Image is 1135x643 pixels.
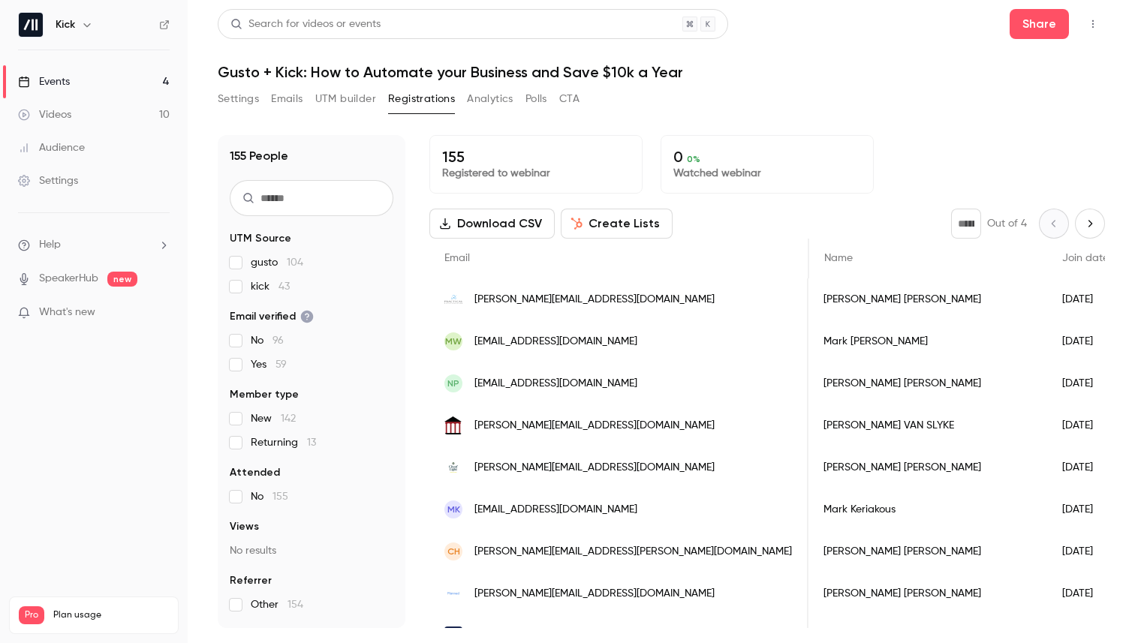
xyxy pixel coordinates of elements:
span: What's new [39,305,95,320]
p: Out of 4 [987,216,1027,231]
div: Audience [18,140,85,155]
span: 59 [275,359,287,370]
div: Search for videos or events [230,17,381,32]
button: Share [1010,9,1069,39]
span: Yes [251,357,287,372]
span: new [107,272,137,287]
span: CH [447,545,460,558]
span: 155 [272,491,288,502]
span: MW [445,335,462,348]
section: facet-groups [230,231,393,612]
div: [DATE] [1047,320,1124,362]
span: Email [444,253,470,263]
div: [PERSON_NAME] [PERSON_NAME] [808,572,1047,614]
span: [EMAIL_ADDRESS][DOMAIN_NAME] [474,502,637,518]
span: Name [824,253,853,263]
span: 0 % [687,154,700,164]
div: [DATE] [1047,488,1124,530]
button: Download CSV [429,209,555,239]
a: SpeakerHub [39,271,98,287]
img: Kick [19,13,43,37]
p: No results [230,543,393,558]
span: No [251,333,284,348]
span: 13 [307,437,316,448]
span: Member type [230,387,299,402]
span: np [447,377,459,390]
span: [PERSON_NAME][EMAIL_ADDRESS][DOMAIN_NAME] [474,460,715,476]
span: UTM Source [230,231,291,246]
button: CTA [559,87,580,111]
div: [PERSON_NAME] VAN SLYKE [808,404,1047,446]
span: MK [447,503,460,516]
div: [DATE] [1047,278,1124,320]
div: Events [18,74,70,89]
p: Registered to webinar [442,166,630,181]
span: [EMAIL_ADDRESS][DOMAIN_NAME] [474,334,637,350]
span: Plan usage [53,609,169,621]
span: gusto [251,255,303,270]
img: getitplanned.com [444,584,462,602]
span: No [251,489,288,504]
img: iplanlaw.com [444,416,462,434]
span: [EMAIL_ADDRESS][DOMAIN_NAME] [474,376,637,392]
p: Watched webinar [673,166,861,181]
span: 43 [278,281,290,292]
div: Mark Keriakous [808,488,1047,530]
span: [PERSON_NAME][EMAIL_ADDRESS][DOMAIN_NAME] [474,292,715,308]
span: 154 [288,599,303,610]
button: Registrations [388,87,455,111]
span: Other [251,597,303,612]
div: [PERSON_NAME] [PERSON_NAME] [808,362,1047,404]
span: Referrer [230,573,272,588]
span: 142 [281,413,296,424]
div: [PERSON_NAME] [PERSON_NAME] [808,278,1047,320]
img: cityoflightconsulting.com [444,458,462,476]
span: 104 [287,257,303,268]
h1: 155 People [230,147,288,165]
span: [PERSON_NAME][EMAIL_ADDRESS][DOMAIN_NAME] [474,418,715,434]
span: kick [251,279,290,294]
img: practicalacceleration.com [444,295,462,303]
span: 96 [272,335,284,346]
button: UTM builder [315,87,376,111]
div: Settings [18,173,78,188]
span: Pro [19,606,44,624]
span: Returning [251,435,316,450]
div: [DATE] [1047,362,1124,404]
p: 0 [673,148,861,166]
span: Join date [1062,253,1109,263]
span: Help [39,237,61,253]
div: Videos [18,107,71,122]
span: New [251,411,296,426]
div: [DATE] [1047,572,1124,614]
h1: Gusto + Kick: How to Automate your Business and Save $10k a Year [218,63,1105,81]
button: Analytics [467,87,513,111]
div: Mark [PERSON_NAME] [808,320,1047,362]
span: [PERSON_NAME][EMAIL_ADDRESS][PERSON_NAME][DOMAIN_NAME] [474,544,792,560]
span: Email verified [230,309,314,324]
div: [PERSON_NAME] [PERSON_NAME] [808,530,1047,572]
p: 155 [442,148,630,166]
h6: Kick [56,17,75,32]
span: [PERSON_NAME][EMAIL_ADDRESS][DOMAIN_NAME] [474,586,715,602]
button: Emails [271,87,303,111]
div: [DATE] [1047,446,1124,488]
div: [DATE] [1047,530,1124,572]
button: Next page [1075,209,1105,239]
button: Create Lists [561,209,673,239]
div: [PERSON_NAME] [PERSON_NAME] [808,446,1047,488]
li: help-dropdown-opener [18,237,170,253]
span: Views [230,519,259,534]
div: [DATE] [1047,404,1124,446]
button: Polls [525,87,547,111]
button: Settings [218,87,259,111]
span: Attended [230,465,280,480]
